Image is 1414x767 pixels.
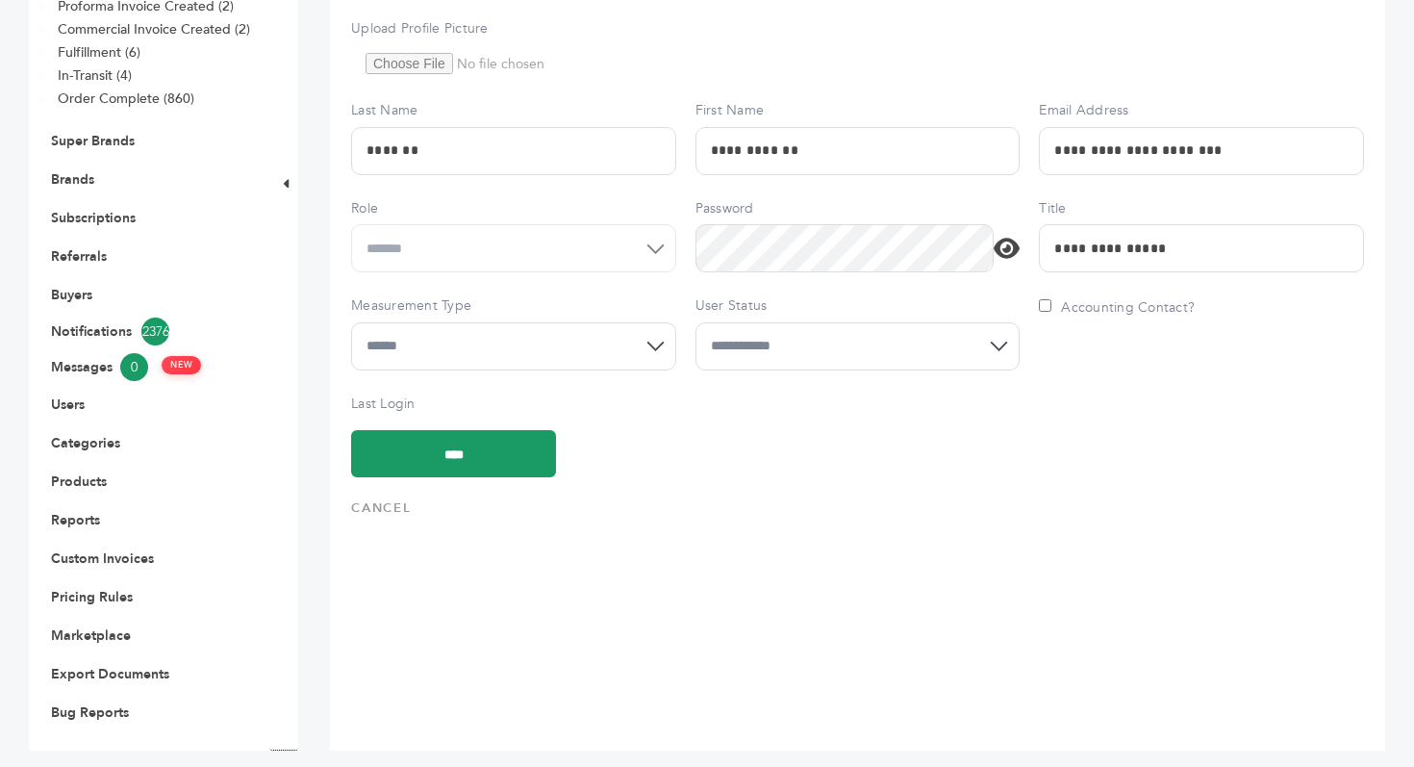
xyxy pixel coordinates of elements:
[58,20,250,38] a: Commercial Invoice Created (2)
[51,396,85,414] a: Users
[162,356,201,374] span: NEW
[695,296,1021,316] label: User Status
[51,473,107,491] a: Products
[351,296,676,316] label: Measurement Type
[351,395,676,414] label: Last Login
[120,353,148,381] span: 0
[51,247,107,266] a: Referrals
[351,101,676,120] label: Last Name
[51,665,169,683] a: Export Documents
[58,66,132,85] a: In-Transit (4)
[1039,101,1364,120] label: Email Address
[141,318,169,345] span: 2376
[51,703,129,722] a: Bug Reports
[51,588,133,606] a: Pricing Rules
[351,19,676,38] label: Upload Profile Picture
[51,318,247,345] a: Notifications2376
[1039,298,1195,317] label: Accounting Contact?
[51,286,92,304] a: Buyers
[51,209,136,227] a: Subscriptions
[51,353,247,381] a: Messages0 NEW
[51,626,131,645] a: Marketplace
[51,434,120,452] a: Categories
[51,511,100,529] a: Reports
[351,499,412,517] a: Cancel
[58,89,194,108] a: Order Complete (860)
[51,132,135,150] a: Super Brands
[695,101,1021,120] label: First Name
[695,199,1021,218] label: Password
[1039,299,1051,312] input: Accounting Contact?
[58,43,140,62] a: Fulfillment (6)
[1039,199,1364,218] label: Title
[51,550,154,568] a: Custom Invoices
[51,170,94,189] a: Brands
[351,199,676,218] label: Role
